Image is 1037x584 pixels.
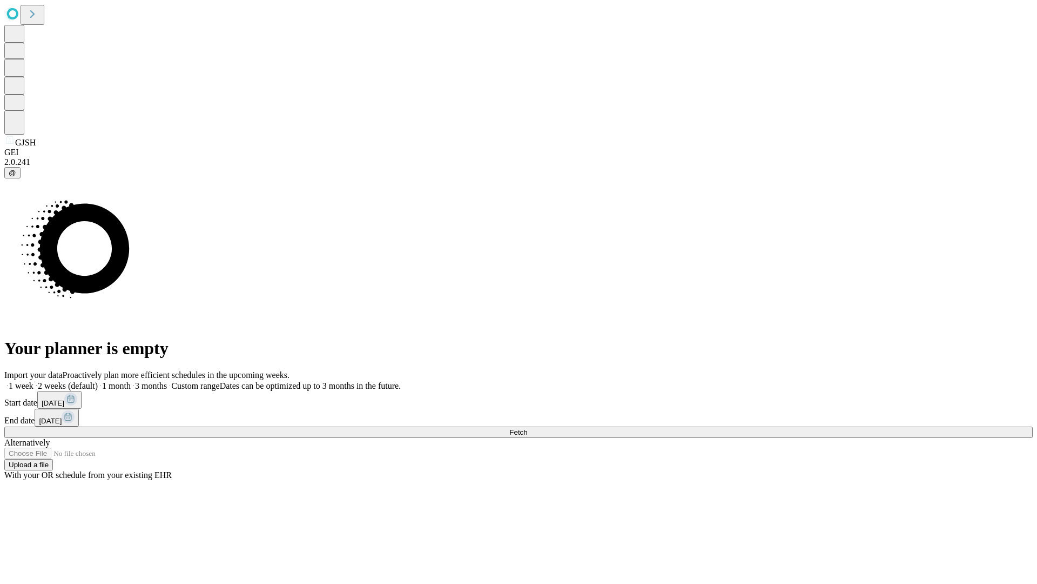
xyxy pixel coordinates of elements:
button: Upload a file [4,459,53,470]
span: [DATE] [39,417,62,425]
span: Alternatively [4,438,50,447]
span: Custom range [171,381,219,390]
button: [DATE] [35,409,79,427]
div: Start date [4,391,1033,409]
h1: Your planner is empty [4,339,1033,359]
span: GJSH [15,138,36,147]
span: @ [9,169,16,177]
div: GEI [4,148,1033,157]
span: Fetch [509,428,527,436]
button: Fetch [4,427,1033,438]
button: @ [4,167,21,178]
div: End date [4,409,1033,427]
span: 2 weeks (default) [38,381,98,390]
button: [DATE] [37,391,82,409]
div: 2.0.241 [4,157,1033,167]
span: [DATE] [42,399,64,407]
span: 1 week [9,381,33,390]
span: Dates can be optimized up to 3 months in the future. [220,381,401,390]
span: 1 month [102,381,131,390]
span: 3 months [135,381,167,390]
span: Proactively plan more efficient schedules in the upcoming weeks. [63,370,289,380]
span: Import your data [4,370,63,380]
span: With your OR schedule from your existing EHR [4,470,172,480]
